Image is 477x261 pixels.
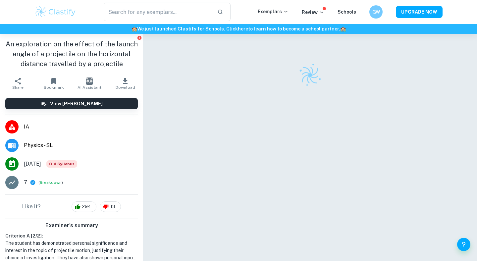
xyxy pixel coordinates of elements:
[340,26,346,31] span: 🏫
[137,35,142,40] button: Report issue
[72,201,96,212] div: 294
[369,5,383,19] button: GW
[132,26,137,31] span: 🏫
[238,26,248,31] a: here
[12,85,24,90] span: Share
[46,160,77,168] div: Starting from the May 2025 session, the Physics IA requirements have changed. It's OK to refer to...
[3,222,140,230] h6: Examiner's summary
[78,85,101,90] span: AI Assistant
[46,160,77,168] span: Old Syllabus
[104,3,212,21] input: Search for any exemplars...
[116,85,135,90] span: Download
[50,100,103,107] h6: View [PERSON_NAME]
[34,5,77,19] img: Clastify logo
[5,39,138,69] h1: An exploration on the effect of the launch angle of a projectile on the horizontal distance trave...
[40,180,62,185] button: Breakdown
[24,160,41,168] span: [DATE]
[38,180,63,186] span: ( )
[24,179,27,186] p: 7
[86,78,93,85] img: AI Assistant
[36,74,72,93] button: Bookmark
[72,74,107,93] button: AI Assistant
[1,25,476,32] h6: We just launched Clastify for Schools. Click to learn how to become a school partner.
[302,9,324,16] p: Review
[107,74,143,93] button: Download
[457,238,470,251] button: Help and Feedback
[5,232,138,239] h6: Criterion A [ 2 / 2 ]:
[79,203,94,210] span: 294
[258,8,289,15] p: Exemplars
[107,203,119,210] span: 13
[396,6,443,18] button: UPGRADE NOW
[338,9,356,15] a: Schools
[24,123,138,131] span: IA
[372,8,380,16] h6: GW
[100,201,121,212] div: 13
[22,203,41,211] h6: Like it?
[44,85,64,90] span: Bookmark
[5,98,138,109] button: View [PERSON_NAME]
[24,141,138,149] span: Physics - SL
[294,60,325,90] img: Clastify logo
